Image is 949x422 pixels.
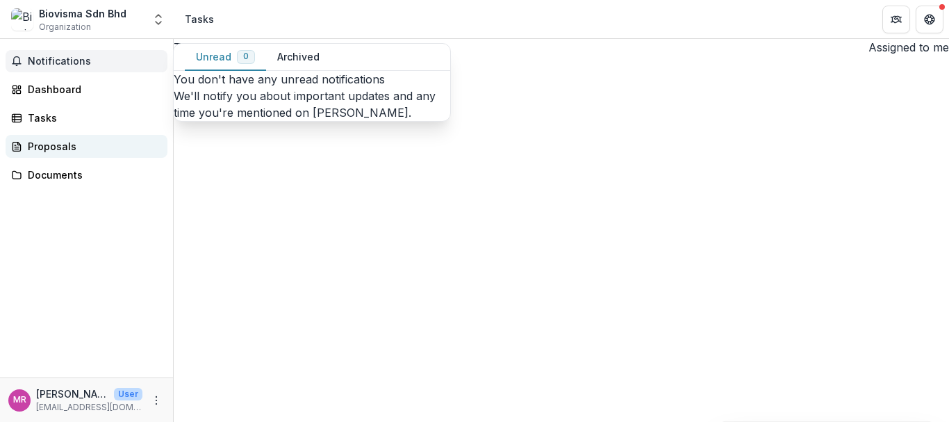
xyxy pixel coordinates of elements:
p: User [114,388,142,400]
h2: Tasks [174,39,204,56]
p: We'll notify you about important updates and any time you're mentioned on [PERSON_NAME]. [174,88,450,121]
button: Archived [266,44,331,71]
div: Tasks [185,12,214,26]
span: 0 [243,51,249,61]
a: Dashboard [6,78,167,101]
span: Organization [39,21,91,33]
div: Documents [28,168,156,182]
button: Partners [882,6,910,33]
a: Tasks [6,106,167,129]
img: Biovisma Sdn Bhd [11,8,33,31]
p: No tasks available [174,72,949,89]
button: More [148,392,165,409]
button: Assigned to me [863,39,949,56]
a: Proposals [6,135,167,158]
div: Dashboard [28,82,156,97]
button: Open entity switcher [149,6,168,33]
p: You don't have any unread notifications [174,71,450,88]
button: Get Help [916,6,943,33]
nav: breadcrumb [179,9,220,29]
div: MUHAMMAD ASWAD BIN ABD RASHID [13,396,26,405]
span: Notifications [28,56,162,67]
button: Notifications [6,50,167,72]
div: Tasks [28,111,156,125]
div: Biovisma Sdn Bhd [39,6,126,21]
a: Documents [6,163,167,186]
p: [EMAIL_ADDRESS][DOMAIN_NAME] [36,401,142,414]
button: Unread [185,44,266,71]
p: [PERSON_NAME] BIN ABD [PERSON_NAME] [36,387,108,401]
div: Proposals [28,139,156,154]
